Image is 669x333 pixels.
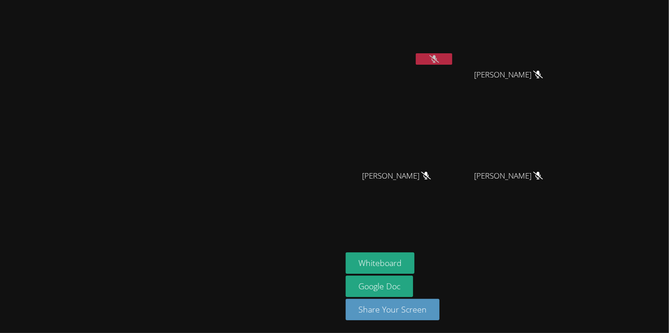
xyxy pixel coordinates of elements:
[346,276,413,297] a: Google Doc
[474,169,543,183] span: [PERSON_NAME]
[346,252,414,274] button: Whiteboard
[362,169,431,183] span: [PERSON_NAME]
[346,299,439,320] button: Share Your Screen
[474,68,543,82] span: [PERSON_NAME]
